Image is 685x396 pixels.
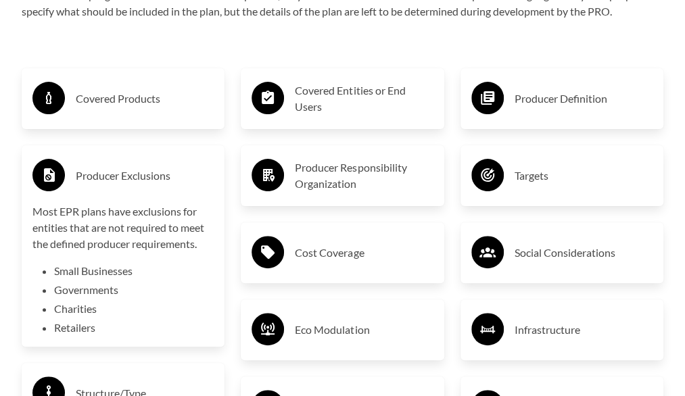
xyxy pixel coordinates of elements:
[295,82,433,115] h3: Covered Entities or End Users
[54,320,214,336] li: Retailers
[32,203,214,252] p: Most EPR plans have exclusions for entities that are not required to meet the defined producer re...
[76,88,214,109] h3: Covered Products
[515,88,653,109] h3: Producer Definition
[515,242,653,264] h3: Social Considerations
[54,263,214,279] li: Small Businesses
[54,282,214,298] li: Governments
[295,159,433,192] h3: Producer Responsibility Organization
[515,165,653,187] h3: Targets
[76,165,214,187] h3: Producer Exclusions
[515,319,653,341] h3: Infrastructure
[295,319,433,341] h3: Eco Modulation
[54,301,214,317] li: Charities
[295,242,433,264] h3: Cost Coverage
